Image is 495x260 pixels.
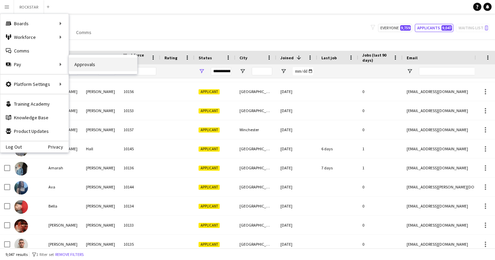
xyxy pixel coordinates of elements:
[0,77,69,91] div: Platform Settings
[0,58,69,71] div: Pay
[276,101,317,120] div: [DATE]
[82,158,119,177] div: [PERSON_NAME]
[14,181,28,195] img: Ava Finnegan
[0,111,69,124] a: Knowledge Base
[239,55,247,60] span: City
[164,55,177,60] span: Rating
[76,29,91,35] span: Comms
[276,82,317,101] div: [DATE]
[73,28,94,37] a: Comms
[54,251,85,258] button: Remove filters
[119,158,160,177] div: 10136
[235,139,276,158] div: [GEOGRAPHIC_DATA]
[276,158,317,177] div: [DATE]
[0,44,69,58] a: Comms
[48,144,69,150] a: Privacy
[235,216,276,234] div: [GEOGRAPHIC_DATA]
[276,120,317,139] div: [DATE]
[119,120,160,139] div: 10157
[82,82,119,101] div: [PERSON_NAME]
[82,120,119,139] div: [PERSON_NAME]
[199,185,220,190] span: Applicant
[82,235,119,254] div: [PERSON_NAME]
[119,82,160,101] div: 10156
[358,178,403,196] div: 0
[199,108,220,113] span: Applicant
[14,219,28,233] img: Cameron mcGowan
[199,68,205,74] button: Open Filter Menu
[415,24,453,32] button: Applicants9,047
[199,147,220,152] span: Applicant
[280,55,294,60] span: Joined
[0,17,69,30] div: Boards
[44,158,82,177] div: Amarah
[119,216,160,234] div: 10133
[280,68,287,74] button: Open Filter Menu
[293,67,313,75] input: Joined Filter Input
[119,178,160,196] div: 10144
[82,101,119,120] div: [PERSON_NAME]
[14,238,28,252] img: Daniel Lucey
[358,139,403,158] div: 1
[317,139,358,158] div: 6 days
[407,68,413,74] button: Open Filter Menu
[321,55,337,60] span: Last job
[358,235,403,254] div: 0
[276,216,317,234] div: [DATE]
[199,223,220,228] span: Applicant
[358,216,403,234] div: 0
[82,197,119,215] div: [PERSON_NAME]
[252,67,272,75] input: City Filter Input
[119,235,160,254] div: 10135
[119,101,160,120] div: 10153
[235,101,276,120] div: [GEOGRAPHIC_DATA]
[199,166,220,171] span: Applicant
[119,139,160,158] div: 10145
[358,101,403,120] div: 0
[199,204,220,209] span: Applicant
[358,120,403,139] div: 0
[441,25,452,31] span: 9,047
[199,242,220,247] span: Applicant
[235,158,276,177] div: [GEOGRAPHIC_DATA]
[407,55,418,60] span: Email
[44,178,82,196] div: Ava
[239,68,246,74] button: Open Filter Menu
[44,197,82,215] div: Bella
[235,120,276,139] div: Winchester
[123,52,148,63] span: Workforce ID
[36,252,54,257] span: 1 filter set
[199,127,220,133] span: Applicant
[82,216,119,234] div: [PERSON_NAME]
[0,30,69,44] div: Workforce
[358,82,403,101] div: 0
[362,52,390,63] span: Jobs (last 90 days)
[14,0,44,14] button: ROCKSTAR
[235,197,276,215] div: [GEOGRAPHIC_DATA]
[378,24,412,32] button: Everyone9,759
[199,89,220,94] span: Applicant
[0,97,69,111] a: Training Academy
[14,200,28,214] img: Bella Boersma
[136,67,156,75] input: Workforce ID Filter Input
[119,197,160,215] div: 10134
[235,82,276,101] div: [GEOGRAPHIC_DATA]
[276,197,317,215] div: [DATE]
[235,235,276,254] div: [GEOGRAPHIC_DATA]
[0,144,22,150] a: Log Out
[69,58,137,71] a: Approvals
[44,216,82,234] div: [PERSON_NAME]
[276,235,317,254] div: [DATE]
[358,158,403,177] div: 1
[82,178,119,196] div: [PERSON_NAME]
[44,235,82,254] div: [PERSON_NAME]
[358,197,403,215] div: 0
[14,162,28,175] img: Amarah Farakh
[199,55,212,60] span: Status
[0,124,69,138] a: Product Updates
[276,139,317,158] div: [DATE]
[276,178,317,196] div: [DATE]
[235,178,276,196] div: [GEOGRAPHIC_DATA]
[82,139,119,158] div: Hall
[400,25,411,31] span: 9,759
